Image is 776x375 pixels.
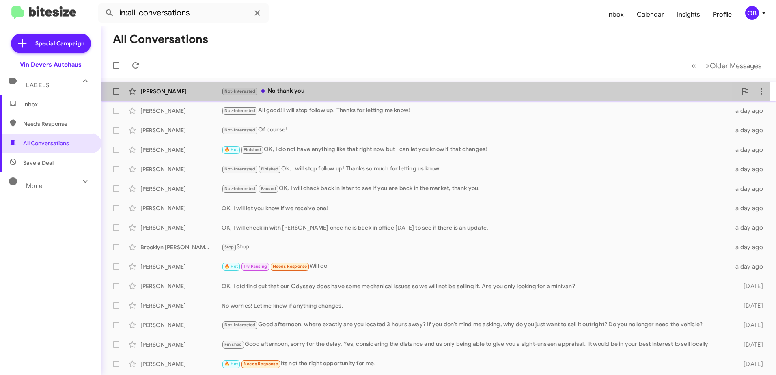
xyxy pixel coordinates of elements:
span: Needs Response [23,120,92,128]
button: OB [738,6,767,20]
div: [PERSON_NAME] [140,87,222,95]
a: Inbox [601,3,630,26]
h1: All Conversations [113,33,208,46]
span: Not-Interested [224,127,256,133]
div: Its not the right opportunity for me. [222,359,731,369]
div: Will do [222,262,731,271]
div: [PERSON_NAME] [140,302,222,310]
button: Next [701,57,766,74]
div: [DATE] [731,321,770,329]
div: [PERSON_NAME] [140,360,222,368]
div: a day ago [731,204,770,212]
span: Needs Response [244,361,278,366]
div: OK, I will let you know if we receive one! [222,204,731,212]
span: Not-Interested [224,186,256,191]
span: 🔥 Hot [224,147,238,152]
div: [PERSON_NAME] [140,263,222,271]
div: Of course! [222,125,731,135]
div: [DATE] [731,282,770,290]
span: Not-Interested [224,322,256,328]
div: Ok, I will stop follow up! Thanks so much for letting us know! [222,164,731,174]
span: Finished [224,342,242,347]
span: Not-Interested [224,166,256,172]
div: [PERSON_NAME] [140,126,222,134]
div: a day ago [731,263,770,271]
div: OK, I will check back in later to see if you are back in the market, thank you! [222,184,731,193]
div: OB [745,6,759,20]
div: a day ago [731,146,770,154]
div: [PERSON_NAME] [140,204,222,212]
input: Search [98,3,269,23]
div: [DATE] [731,302,770,310]
div: [PERSON_NAME] [140,282,222,290]
div: [PERSON_NAME] [140,146,222,154]
div: a day ago [731,107,770,115]
span: All Conversations [23,139,69,147]
div: [PERSON_NAME] [140,165,222,173]
div: [PERSON_NAME] [140,107,222,115]
div: [PERSON_NAME] [140,341,222,349]
div: [PERSON_NAME] [140,185,222,193]
a: Special Campaign [11,34,91,53]
span: Not-Interested [224,108,256,113]
span: Try Pausing [244,264,267,269]
div: Stop [222,242,731,252]
div: No thank you [222,86,737,96]
div: Good afternoon, where exactly are you located 3 hours away? If you don't mind me asking, why do y... [222,320,731,330]
div: [PERSON_NAME] [140,224,222,232]
div: a day ago [731,165,770,173]
div: OK, I do not have anything like that right now but I can let you know if that changes! [222,145,731,154]
span: Stop [224,244,234,250]
span: Older Messages [710,61,761,70]
span: Not-Interested [224,88,256,94]
div: a day ago [731,185,770,193]
div: Brooklyn [PERSON_NAME] [140,243,222,251]
div: All good! i will stop follow up. Thanks for letting me know! [222,106,731,115]
a: Profile [707,3,738,26]
span: Paused [261,186,276,191]
span: Needs Response [273,264,307,269]
div: OK, I will check in with [PERSON_NAME] once he is back in office [DATE] to see if there is an upd... [222,224,731,232]
span: Inbox [23,100,92,108]
span: 🔥 Hot [224,361,238,366]
span: Special Campaign [35,39,84,47]
span: Save a Deal [23,159,54,167]
span: Finished [261,166,279,172]
span: » [705,60,710,71]
button: Previous [687,57,701,74]
nav: Page navigation example [687,57,766,74]
div: OK, I did find out that our Odyssey does have some mechanical issues so we will not be selling it... [222,282,731,290]
div: a day ago [731,224,770,232]
span: More [26,182,43,190]
div: [PERSON_NAME] [140,321,222,329]
div: [DATE] [731,360,770,368]
div: a day ago [731,243,770,251]
span: Labels [26,82,50,89]
div: Vin Devers Autohaus [20,60,82,69]
span: Finished [244,147,261,152]
span: « [692,60,696,71]
div: [DATE] [731,341,770,349]
div: a day ago [731,126,770,134]
span: 🔥 Hot [224,264,238,269]
a: Calendar [630,3,670,26]
div: Good afternoon, sorry for the delay. Yes, considering the distance and us only being able to give... [222,340,731,349]
a: Insights [670,3,707,26]
div: No worries! Let me know if anything changes. [222,302,731,310]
